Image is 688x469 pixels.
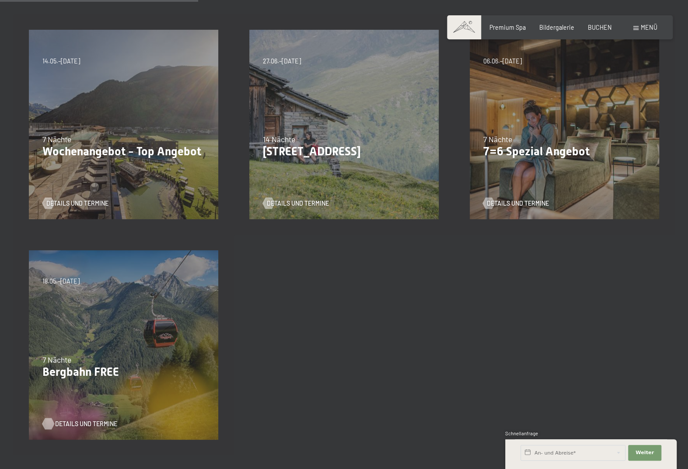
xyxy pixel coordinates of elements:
a: Bildergalerie [539,24,574,31]
span: 7 Nächte [483,134,512,144]
span: Weiter [636,449,654,456]
span: Details und Termine [266,199,328,208]
p: Wochenangebot - Top Angebot [42,145,205,159]
span: 14 Nächte [263,134,295,144]
span: 06.06.–[DATE] [483,57,521,66]
span: Details und Termine [487,199,549,208]
button: Weiter [628,445,661,461]
span: 14.05.–[DATE] [42,57,80,66]
p: [STREET_ADDRESS] [263,145,426,159]
a: Premium Spa [489,24,526,31]
p: 7=6 Spezial Angebot [483,145,646,159]
a: Details und Termine [42,420,108,428]
p: Bergbahn FREE [42,365,205,379]
span: 7 Nächte [42,134,71,144]
a: Details und Termine [263,199,329,208]
a: Details und Termine [42,199,108,208]
span: Schnellanfrage [505,430,538,436]
span: Details und Termine [55,420,117,428]
a: Details und Termine [483,199,549,208]
a: BUCHEN [588,24,612,31]
span: Menü [641,24,657,31]
span: 27.06.–[DATE] [263,57,301,66]
span: 7 Nächte [42,355,71,364]
span: 18.05.–[DATE] [42,277,80,286]
span: Details und Termine [46,199,108,208]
